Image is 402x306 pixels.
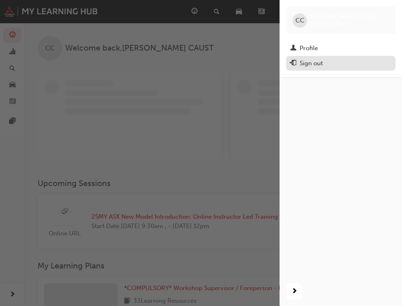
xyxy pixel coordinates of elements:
[290,45,296,52] span: man-icon
[286,41,395,56] a: Profile
[295,16,304,25] span: CC
[310,13,380,20] span: [PERSON_NAME] CAUST
[300,44,318,53] div: Profile
[310,21,345,28] span: 0005002696
[290,60,296,67] span: exit-icon
[291,286,298,297] span: next-icon
[286,56,395,71] button: Sign out
[300,59,323,68] div: Sign out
